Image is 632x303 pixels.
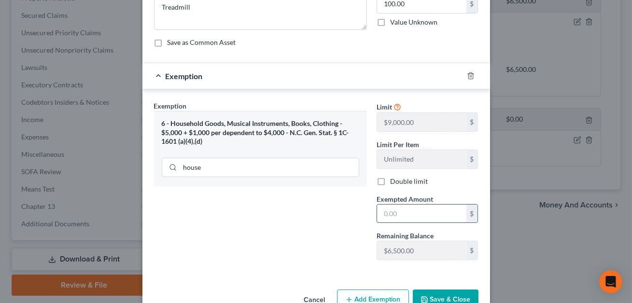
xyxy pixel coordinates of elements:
span: Exemption [154,102,187,110]
input: -- [377,113,466,131]
span: Exemption [166,71,203,81]
input: -- [377,241,466,260]
div: 6 - Household Goods, Musical Instruments, Books, Clothing - $5,000 + $1,000 per dependent to $4,0... [162,119,359,146]
label: Limit Per Item [377,139,419,150]
input: -- [377,150,466,168]
div: Open Intercom Messenger [599,270,622,293]
div: $ [466,241,478,260]
label: Double limit [390,177,428,186]
input: Search exemption rules... [180,158,359,177]
span: Exempted Amount [377,195,433,203]
div: $ [466,113,478,131]
label: Save as Common Asset [168,38,236,47]
div: $ [466,205,478,223]
label: Remaining Balance [377,231,434,241]
span: Limit [377,103,392,111]
input: 0.00 [377,205,466,223]
div: $ [466,150,478,168]
label: Value Unknown [390,17,437,27]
